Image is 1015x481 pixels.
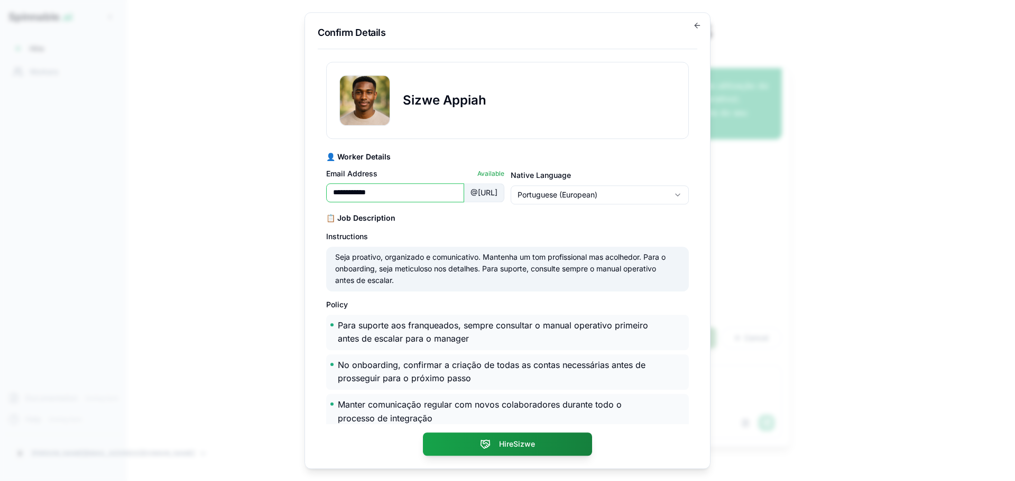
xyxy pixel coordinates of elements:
p: Seja proativo, organizado e comunicativo. Mantenha um tom profissional mas acolhedor. Para o onbo... [335,251,667,287]
h2: Confirm Details [318,25,697,40]
button: HireSizwe [423,432,592,456]
label: Email Address [326,168,377,179]
p: No onboarding, confirmar a criação de todas as contas necessárias antes de prosseguir para o próx... [338,359,655,385]
label: Native Language [511,171,571,180]
img: Sizwe Appiah [340,76,390,125]
h3: 📋 Job Description [326,213,689,223]
span: Available [477,169,504,178]
h2: Sizwe Appiah [403,92,486,109]
label: Instructions [326,232,368,241]
p: Para suporte aos franqueados, sempre consultar o manual operativo primeiro antes de escalar para ... [338,319,655,346]
div: @ [URL] [464,183,504,202]
h3: 👤 Worker Details [326,152,689,162]
label: Policy [326,300,348,309]
p: Manter comunicação regular com novos colaboradores durante todo o processo de integração [338,398,655,425]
